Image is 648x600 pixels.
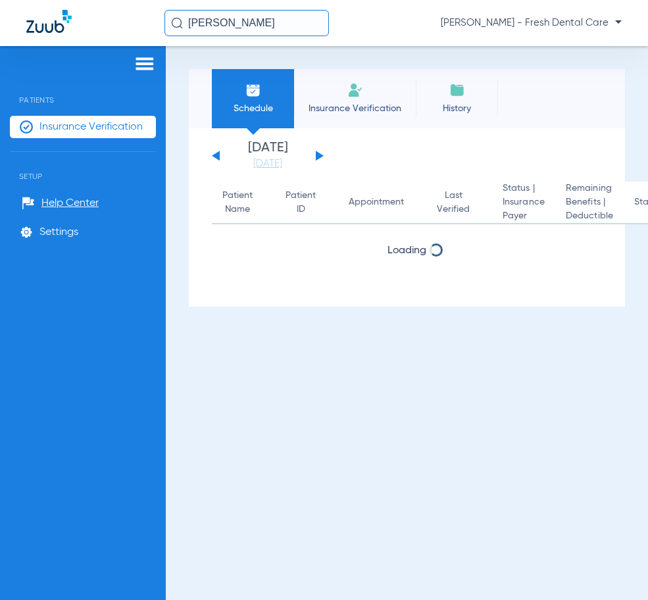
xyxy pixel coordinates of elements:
[39,226,78,239] span: Settings
[10,76,156,105] span: Patients
[503,195,545,223] span: Insurance Payer
[437,189,470,216] div: Last Verified
[228,157,307,170] a: [DATE]
[555,182,624,224] th: Remaining Benefits |
[222,102,284,115] span: Schedule
[222,189,264,216] div: Patient Name
[449,82,465,98] img: History
[134,56,155,72] img: hamburger-icon
[286,189,328,216] div: Patient ID
[39,120,143,134] span: Insurance Verification
[286,189,316,216] div: Patient ID
[426,102,488,115] span: History
[441,16,622,30] span: [PERSON_NAME] - Fresh Dental Care
[387,245,426,256] span: Loading
[582,537,648,600] iframe: Chat Widget
[26,10,72,33] img: Zuub Logo
[349,195,416,209] div: Appointment
[171,17,183,29] img: Search Icon
[10,152,156,181] span: Setup
[347,82,363,98] img: Manual Insurance Verification
[222,189,253,216] div: Patient Name
[349,195,404,209] div: Appointment
[228,141,307,170] li: [DATE]
[304,102,406,115] span: Insurance Verification
[245,82,261,98] img: Schedule
[566,209,613,223] span: Deductible
[437,189,482,216] div: Last Verified
[41,197,99,210] span: Help Center
[22,197,99,210] a: Help Center
[164,10,329,36] input: Search for patients
[492,182,555,224] th: Status |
